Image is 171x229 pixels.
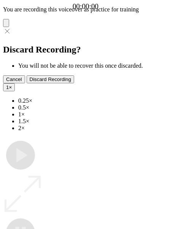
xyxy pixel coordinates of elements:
a: 00:00:00 [73,2,98,11]
button: Discard Recording [27,75,74,83]
li: 1× [18,111,168,118]
p: You are recording this voiceover as practice for training [3,6,168,13]
span: 1 [6,84,9,90]
li: 2× [18,125,168,132]
li: 0.5× [18,104,168,111]
h2: Discard Recording? [3,45,168,55]
li: 1.5× [18,118,168,125]
button: Cancel [3,75,25,83]
li: 0.25× [18,97,168,104]
li: You will not be able to recover this once discarded. [18,62,168,69]
button: 1× [3,83,15,91]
